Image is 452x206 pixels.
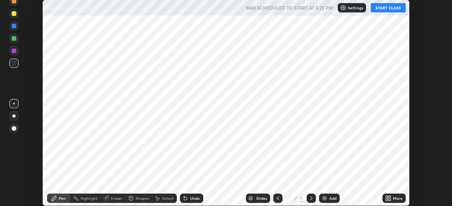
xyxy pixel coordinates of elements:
[246,4,333,11] h5: WAS SCHEDULED TO START AT 5:25 PM
[299,195,304,202] div: 1
[136,196,149,200] div: Shapes
[162,196,174,200] div: Select
[371,3,406,12] button: START CLASS
[393,196,403,200] div: More
[286,196,293,201] div: 1
[59,196,66,200] div: Pen
[329,196,337,200] div: Add
[190,196,200,200] div: Undo
[111,196,122,200] div: Eraser
[340,5,346,11] img: class-settings-icons
[47,5,98,11] p: Work Energy and Power
[348,6,363,10] p: Settings
[80,196,98,200] div: Highlight
[321,195,328,201] img: add-slide-button
[295,196,297,201] div: /
[256,196,267,200] div: Slides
